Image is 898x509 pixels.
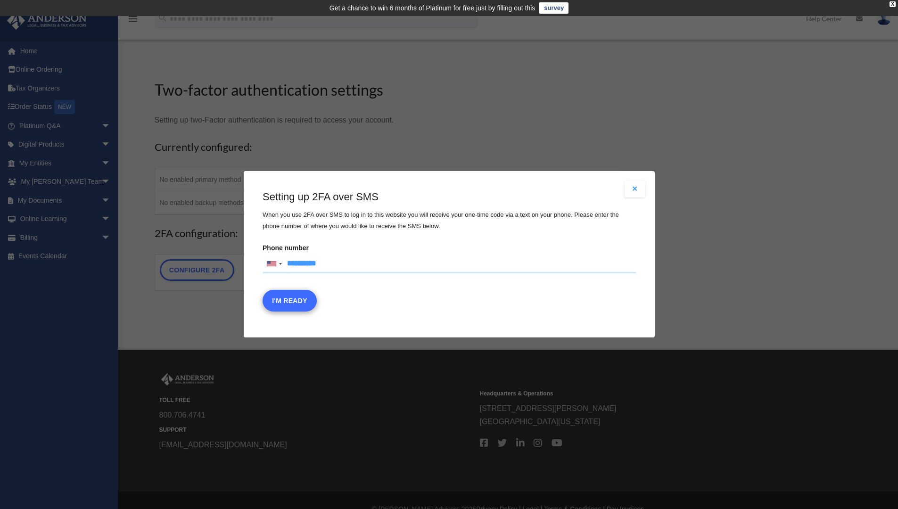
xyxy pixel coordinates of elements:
[330,2,536,14] div: Get a chance to win 6 months of Platinum for free just by filling out this
[263,241,636,273] label: Phone number
[263,255,285,273] div: United States: +1
[890,1,896,7] div: close
[263,290,317,312] button: I'm Ready
[263,190,636,205] h3: Setting up 2FA over SMS
[625,181,645,197] button: Close modal
[263,254,636,273] input: Phone numberList of countries
[539,2,568,14] a: survey
[263,209,636,232] p: When you use 2FA over SMS to log in to this website you will receive your one-time code via a tex...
